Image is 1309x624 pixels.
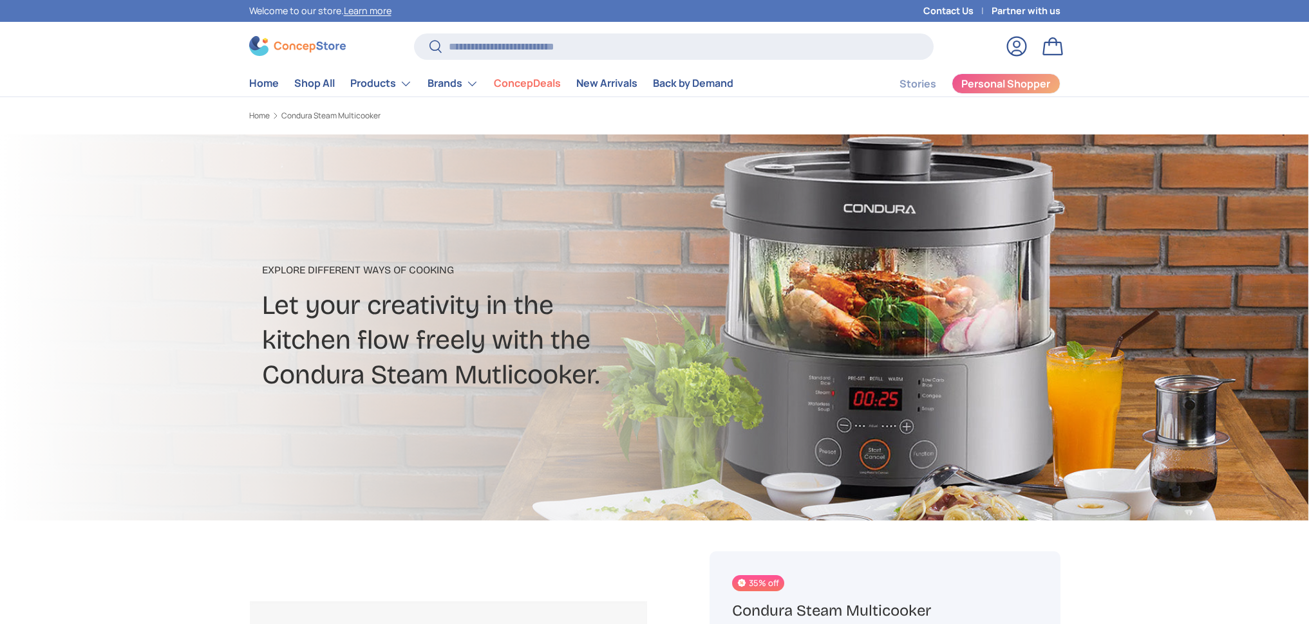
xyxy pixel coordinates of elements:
a: Stories [899,71,936,96]
a: Home [249,112,270,120]
nav: Primary [249,71,733,96]
span: Personal Shopper [961,78,1050,89]
a: Shop All [294,71,335,96]
a: Home [249,71,279,96]
a: Products [350,71,412,96]
h1: Condura Steam Multicooker [732,601,1037,621]
nav: Secondary [869,71,1060,96]
a: Partner with us [992,4,1060,18]
a: Personal Shopper [952,73,1060,94]
p: Explore different ways of cooking [262,262,757,278]
a: Back by Demand [653,71,733,96]
summary: Brands [420,71,486,96]
a: Contact Us [923,4,992,18]
a: Condura Steam Multicooker [281,112,381,120]
a: ConcepDeals [494,71,561,96]
a: Brands [428,71,478,96]
img: ConcepStore [249,36,346,56]
a: Learn more [344,5,391,17]
span: 35% off [732,575,784,591]
summary: Products [343,71,420,96]
a: New Arrivals [576,71,637,96]
nav: Breadcrumbs [249,110,679,122]
h2: Let your creativity in the kitchen flow freely with the Condura Steam Mutlicooker. [262,288,757,392]
p: Welcome to our store. [249,4,391,18]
